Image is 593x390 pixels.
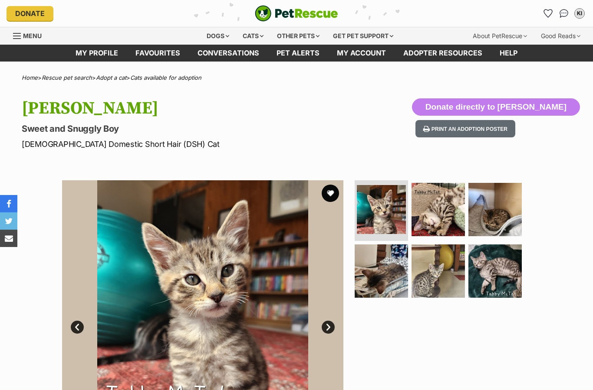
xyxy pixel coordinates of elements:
[467,27,533,45] div: About PetRescue
[255,5,338,22] a: PetRescue
[22,98,362,118] h1: [PERSON_NAME]
[535,27,586,45] div: Good Reads
[468,183,522,236] img: Photo of Tabby Mc Tat
[412,183,465,236] img: Photo of Tabby Mc Tat
[23,32,42,39] span: Menu
[189,45,268,62] a: conversations
[322,321,335,334] a: Next
[22,138,362,150] p: [DEMOGRAPHIC_DATA] Domestic Short Hair (DSH) Cat
[468,244,522,298] img: Photo of Tabby Mc Tat
[491,45,526,62] a: Help
[327,27,399,45] div: Get pet support
[541,6,555,20] a: Favourites
[395,45,491,62] a: Adopter resources
[13,27,48,43] a: Menu
[67,45,127,62] a: My profile
[268,45,328,62] a: Pet alerts
[412,98,580,116] button: Donate directly to [PERSON_NAME]
[412,244,465,298] img: Photo of Tabby Mc Tat
[322,185,339,202] button: favourite
[541,6,586,20] ul: Account quick links
[22,123,362,135] p: Sweet and Snuggly Boy
[130,74,201,81] a: Cats available for adoption
[22,74,38,81] a: Home
[357,185,406,234] img: Photo of Tabby Mc Tat
[328,45,395,62] a: My account
[415,120,515,138] button: Print an adoption poster
[237,27,270,45] div: Cats
[355,244,408,298] img: Photo of Tabby Mc Tat
[201,27,235,45] div: Dogs
[560,9,569,18] img: chat-41dd97257d64d25036548639549fe6c8038ab92f7586957e7f3b1b290dea8141.svg
[575,9,584,18] div: Kl
[96,74,126,81] a: Adopt a cat
[255,5,338,22] img: logo-cat-932fe2b9b8326f06289b0f2fb663e598f794de774fb13d1741a6617ecf9a85b4.svg
[42,74,92,81] a: Rescue pet search
[573,6,586,20] button: My account
[7,6,53,21] a: Donate
[71,321,84,334] a: Prev
[557,6,571,20] a: Conversations
[127,45,189,62] a: Favourites
[271,27,326,45] div: Other pets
